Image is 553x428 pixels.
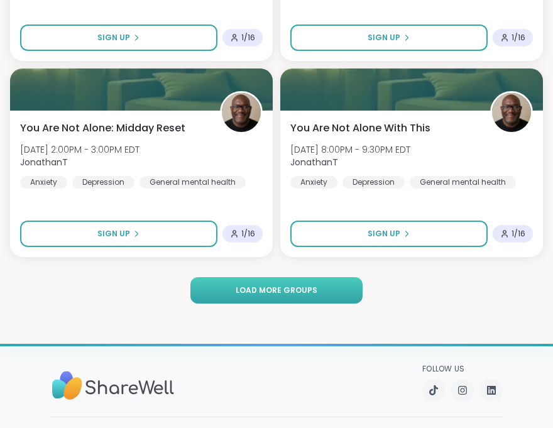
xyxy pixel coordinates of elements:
[20,143,140,156] span: [DATE] 2:00PM - 3:00PM EDT
[290,25,488,51] button: Sign Up
[480,379,503,402] a: LinkedIn
[20,25,217,51] button: Sign Up
[140,176,246,189] div: General mental health
[190,277,363,304] button: Load more groups
[410,176,516,189] div: General mental health
[72,176,134,189] div: Depression
[97,228,130,239] span: Sign Up
[512,33,525,43] span: 1 / 16
[492,93,531,132] img: JonathanT
[20,156,68,168] b: JonathanT
[50,365,176,406] img: Sharewell
[290,121,430,136] span: You Are Not Alone With This
[368,32,400,43] span: Sign Up
[290,143,410,156] span: [DATE] 8:00PM - 9:30PM EDT
[97,32,130,43] span: Sign Up
[222,93,261,132] img: JonathanT
[290,156,338,168] b: JonathanT
[512,229,525,239] span: 1 / 16
[236,285,317,296] span: Load more groups
[290,221,488,247] button: Sign Up
[451,379,474,402] a: Instagram
[290,176,337,189] div: Anxiety
[422,379,445,402] a: TikTok
[241,229,255,239] span: 1 / 16
[422,364,503,374] p: Follow Us
[368,228,400,239] span: Sign Up
[241,33,255,43] span: 1 / 16
[20,176,67,189] div: Anxiety
[20,121,185,136] span: You Are Not Alone: Midday Reset
[20,221,217,247] button: Sign Up
[342,176,405,189] div: Depression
